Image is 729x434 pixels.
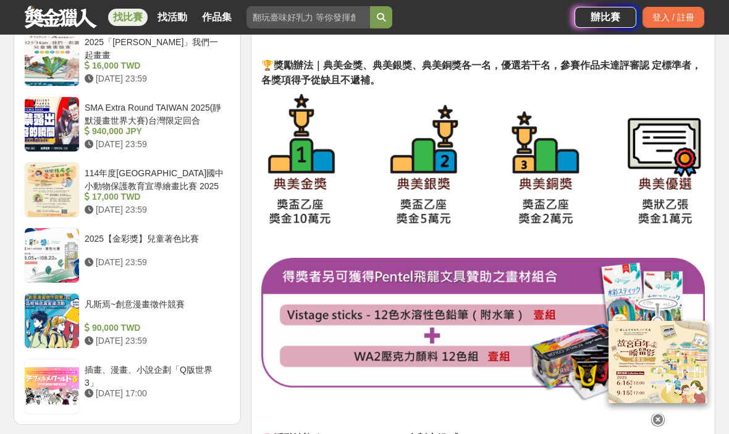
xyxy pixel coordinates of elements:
[85,167,225,190] div: 114年度[GEOGRAPHIC_DATA]國中小動物保護教育宣導繪畫比賽 2025
[85,72,225,85] div: [DATE] 23:59
[85,190,225,203] div: 17,000 TWD
[85,59,225,72] div: 16,000 TWD
[85,334,225,347] div: [DATE] 23:59
[643,7,704,28] div: 登入 / 註冊
[261,94,705,232] img: a8936dea-68a5-4c5d-bd3d-1c337c2113c3.png
[247,6,370,28] input: 翻玩臺味好乳力 等你發揮創意！
[108,9,148,26] a: 找比賽
[85,36,225,59] div: 2025「[PERSON_NAME]」我們一起畫畫
[85,387,225,400] div: [DATE] 17:00
[85,232,225,256] div: 2025【金彩獎】兒童著色比賽
[85,364,225,387] div: 插畫、漫畫、小說企劃「Q版世界3」
[153,9,192,26] a: 找活動
[85,125,225,138] div: 940,000 JPY
[85,203,225,216] div: [DATE] 23:59
[24,96,230,152] a: SMA Extra Round TAIWAN 2025(靜默漫畫世界大賽)台灣限定回合 940,000 JPY [DATE] 23:59
[24,228,230,283] a: 2025【金彩獎】兒童著色比賽 [DATE] 23:59
[261,258,705,406] img: da26c585-d5ab-41d7-b7ef-efe7306a7d3a.png
[261,60,701,85] span: 🏆
[85,101,225,125] div: SMA Extra Round TAIWAN 2025(靜默漫畫世界大賽)台灣限定回合
[575,7,636,28] a: 辦比賽
[197,9,237,26] a: 作品集
[609,321,707,403] img: 968ab78a-c8e5-4181-8f9d-94c24feca916.png
[261,60,701,85] strong: 獎勵辦法｜典美金獎、典美銀獎、典美銅獎各一名，優選若干名，參賽作品未達評審認 定標準者，各獎項得予從缺且不遞補。
[24,359,230,414] a: 插畫、漫畫、小說企劃「Q版世界3」 [DATE] 17:00
[85,138,225,151] div: [DATE] 23:59
[85,321,225,334] div: 90,000 TWD
[24,31,230,87] a: 2025「[PERSON_NAME]」我們一起畫畫 16,000 TWD [DATE] 23:59
[85,256,225,269] div: [DATE] 23:59
[24,162,230,218] a: 114年度[GEOGRAPHIC_DATA]國中小動物保護教育宣導繪畫比賽 2025 17,000 TWD [DATE] 23:59
[24,293,230,349] a: 凡斯焉~創意漫畫徵件競賽 90,000 TWD [DATE] 23:59
[85,298,225,321] div: 凡斯焉~創意漫畫徵件競賽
